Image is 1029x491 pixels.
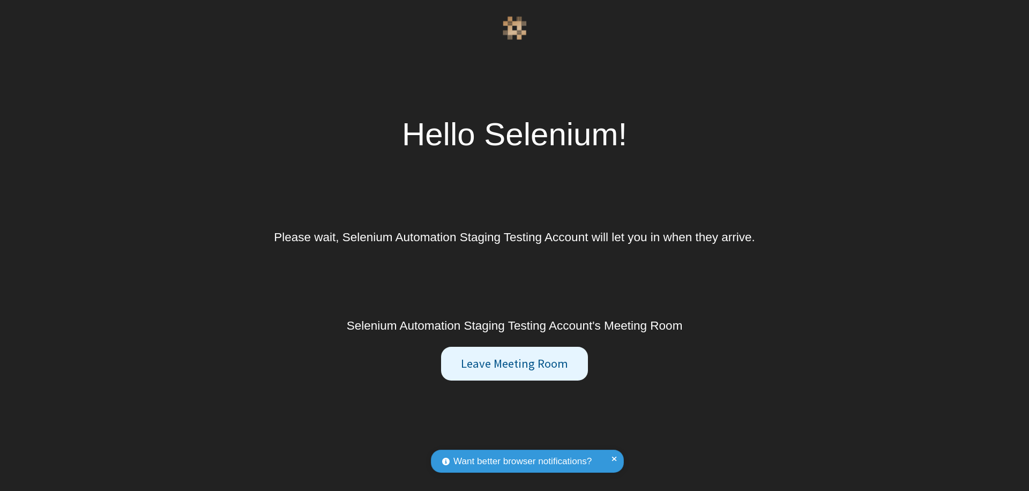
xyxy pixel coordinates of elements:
[453,455,592,468] span: Want better browser notifications?
[274,228,755,247] div: Please wait, Selenium Automation Staging Testing Account will let you in when they arrive.
[503,16,527,40] img: QA Selenium DO NOT DELETE OR CHANGE
[441,347,587,381] button: Leave Meeting Room
[402,110,627,159] div: Hello Selenium!
[347,317,683,335] div: Selenium Automation Staging Testing Account's Meeting Room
